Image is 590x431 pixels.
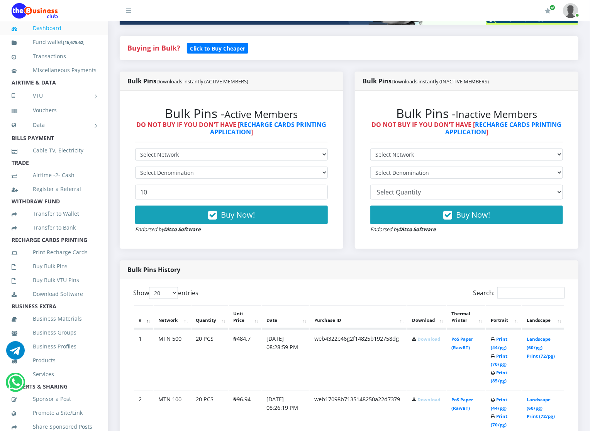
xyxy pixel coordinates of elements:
img: User [563,3,578,18]
small: Downloads instantly (INACTIVE MEMBERS) [392,78,489,85]
th: Download: activate to sort column ascending [407,305,446,329]
b: 16,675.62 [64,39,83,45]
th: Quantity: activate to sort column ascending [192,305,228,329]
strong: Bulk Pins [363,77,489,85]
a: PoS Paper (RawBT) [452,397,473,411]
td: web4322e46g2f14825b192758dg [310,330,407,389]
a: VTU [12,86,97,105]
b: Click to Buy Cheaper [190,45,245,52]
a: Transfer to Bank [12,219,97,237]
a: Sponsor a Post [12,390,97,408]
a: Services [12,365,97,383]
strong: DO NOT BUY IF YOU DON'T HAVE [ ] [137,120,327,136]
a: Print (72/pg) [527,353,555,359]
a: Business Materials [12,310,97,328]
th: Unit Price: activate to sort column ascending [229,305,261,329]
a: Buy Bulk VTU Pins [12,271,97,289]
strong: Buying in Bulk? [127,43,180,52]
label: Search: [473,287,565,299]
a: Print (72/pg) [527,413,555,419]
th: Thermal Printer: activate to sort column ascending [447,305,485,329]
a: Print (44/pg) [491,336,507,350]
a: Chat for support [8,379,24,392]
button: Buy Now! [370,206,563,224]
a: Business Groups [12,324,97,341]
strong: DO NOT BUY IF YOU DON'T HAVE [ ] [372,120,562,136]
input: Enter Quantity [135,185,328,199]
label: Show entries [133,287,198,299]
a: Print (70/pg) [491,413,507,428]
td: MTN 500 [154,330,191,389]
th: Portrait: activate to sort column ascending [486,305,522,329]
a: Transactions [12,47,97,65]
small: Active Members [225,108,298,121]
strong: Ditco Software [164,226,201,233]
a: Buy Bulk Pins [12,257,97,275]
a: Transfer to Wallet [12,205,97,223]
a: Download Software [12,285,97,303]
a: Airtime -2- Cash [12,166,97,184]
img: Logo [12,3,58,19]
small: Endorsed by [135,226,201,233]
span: Buy Now! [456,210,490,220]
strong: Bulk Pins History [127,265,180,274]
th: Date: activate to sort column ascending [262,305,309,329]
strong: Ditco Software [399,226,436,233]
a: PoS Paper (RawBT) [452,336,473,350]
i: Renew/Upgrade Subscription [545,8,551,14]
a: Click to Buy Cheaper [187,43,248,52]
a: Dashboard [12,19,97,37]
th: Landscape: activate to sort column ascending [522,305,564,329]
a: Chat for support [6,347,25,360]
a: Download [417,336,440,342]
input: Search: [497,287,565,299]
a: Print Recharge Cards [12,243,97,261]
td: [DATE] 08:28:59 PM [262,330,309,389]
td: ₦484.7 [229,330,261,389]
small: Inactive Members [456,108,537,121]
a: Business Profiles [12,338,97,355]
strong: Bulk Pins [127,77,248,85]
h2: Bulk Pins - [135,106,328,121]
a: Download [417,397,440,402]
small: [ ] [63,39,85,45]
th: Purchase ID: activate to sort column ascending [310,305,407,329]
a: RECHARGE CARDS PRINTING APPLICATION [445,120,562,136]
a: Data [12,115,97,135]
a: Register a Referral [12,180,97,198]
th: #: activate to sort column descending [134,305,153,329]
td: 1 [134,330,153,389]
a: Products [12,352,97,369]
a: Fund wallet[16,675.62] [12,33,97,51]
a: Promote a Site/Link [12,404,97,422]
select: Showentries [149,287,178,299]
span: Buy Now! [221,210,255,220]
a: Print (70/pg) [491,353,507,367]
a: Vouchers [12,101,97,119]
a: Miscellaneous Payments [12,61,97,79]
a: Landscape (60/pg) [527,397,551,411]
span: Renew/Upgrade Subscription [549,5,555,10]
td: 20 PCS [192,330,228,389]
a: Print (85/pg) [491,370,507,384]
button: Buy Now! [135,206,328,224]
a: Landscape (60/pg) [527,336,551,350]
small: Endorsed by [370,226,436,233]
th: Network: activate to sort column ascending [154,305,191,329]
small: Downloads instantly (ACTIVE MEMBERS) [156,78,248,85]
h2: Bulk Pins - [370,106,563,121]
a: RECHARGE CARDS PRINTING APPLICATION [210,120,327,136]
a: Cable TV, Electricity [12,142,97,159]
a: Print (44/pg) [491,397,507,411]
